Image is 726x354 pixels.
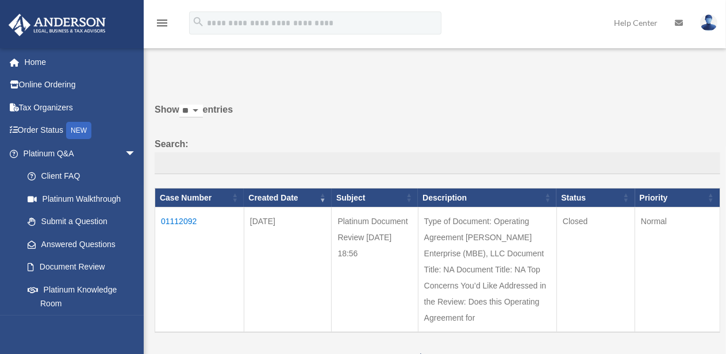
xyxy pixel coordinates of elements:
[16,278,148,315] a: Platinum Knowledge Room
[556,188,635,207] th: Status: activate to sort column ascending
[8,51,153,74] a: Home
[155,20,169,30] a: menu
[16,233,142,256] a: Answered Questions
[179,105,203,118] select: Showentries
[16,210,148,233] a: Submit a Question
[8,74,153,97] a: Online Ordering
[635,207,720,333] td: Normal
[5,14,109,36] img: Anderson Advisors Platinum Portal
[155,136,720,174] label: Search:
[66,122,91,139] div: NEW
[155,188,244,207] th: Case Number: activate to sort column ascending
[8,142,148,165] a: Platinum Q&Aarrow_drop_down
[418,207,556,333] td: Type of Document: Operating Agreement [PERSON_NAME] Enterprise (MBE), LLC Document Title: NA Docu...
[16,165,148,188] a: Client FAQ
[155,152,720,174] input: Search:
[244,188,332,207] th: Created Date: activate to sort column ascending
[8,96,153,119] a: Tax Organizers
[8,119,153,143] a: Order StatusNEW
[155,16,169,30] i: menu
[125,142,148,166] span: arrow_drop_down
[155,207,244,333] td: 01112092
[418,188,556,207] th: Description: activate to sort column ascending
[155,102,720,129] label: Show entries
[556,207,635,333] td: Closed
[332,188,418,207] th: Subject: activate to sort column ascending
[700,14,717,31] img: User Pic
[16,187,148,210] a: Platinum Walkthrough
[635,188,720,207] th: Priority: activate to sort column ascending
[16,256,148,279] a: Document Review
[244,207,332,333] td: [DATE]
[332,207,418,333] td: Platinum Document Review [DATE] 18:56
[16,315,148,352] a: Tax & Bookkeeping Packages
[192,16,205,28] i: search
